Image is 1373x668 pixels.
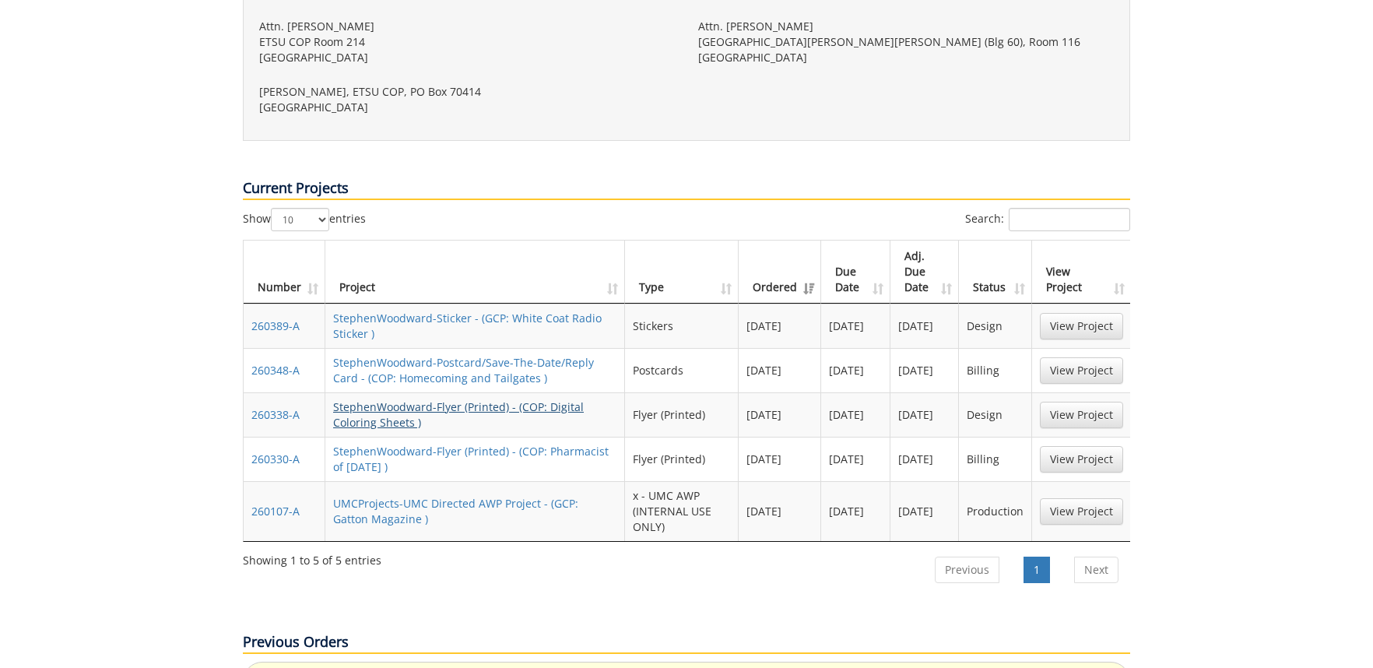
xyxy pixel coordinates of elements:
td: Postcards [625,348,739,392]
a: 260338-A [251,407,300,422]
th: Due Date: activate to sort column ascending [821,241,890,304]
th: Status: activate to sort column ascending [959,241,1032,304]
th: Number: activate to sort column ascending [244,241,325,304]
a: View Project [1040,313,1123,339]
p: Attn. [PERSON_NAME] [259,19,675,34]
a: View Project [1040,498,1123,525]
a: 260348-A [251,363,300,378]
a: View Project [1040,357,1123,384]
td: Design [959,392,1032,437]
a: 1 [1024,557,1050,583]
p: [GEOGRAPHIC_DATA] [259,100,675,115]
td: [DATE] [890,304,959,348]
td: [DATE] [739,348,821,392]
td: Design [959,304,1032,348]
label: Search: [965,208,1130,231]
td: [DATE] [739,392,821,437]
td: [DATE] [821,304,890,348]
th: View Project: activate to sort column ascending [1032,241,1131,304]
td: [DATE] [821,392,890,437]
td: Stickers [625,304,739,348]
a: 260389-A [251,318,300,333]
td: [DATE] [821,481,890,541]
p: ETSU COP Room 214 [259,34,675,50]
p: Current Projects [243,178,1130,200]
td: x - UMC AWP (INTERNAL USE ONLY) [625,481,739,541]
a: Next [1074,557,1118,583]
td: Billing [959,348,1032,392]
a: StephenWoodward-Flyer (Printed) - (COP: Pharmacist of [DATE] ) [333,444,609,474]
th: Adj. Due Date: activate to sort column ascending [890,241,959,304]
a: View Project [1040,402,1123,428]
input: Search: [1009,208,1130,231]
a: UMCProjects-UMC Directed AWP Project - (GCP: Gatton Magazine ) [333,496,578,526]
td: [DATE] [890,348,959,392]
td: [DATE] [739,437,821,481]
td: [DATE] [890,392,959,437]
td: Production [959,481,1032,541]
td: Flyer (Printed) [625,437,739,481]
select: Showentries [271,208,329,231]
p: [GEOGRAPHIC_DATA][PERSON_NAME][PERSON_NAME] (Blg 60), Room 116 [698,34,1114,50]
label: Show entries [243,208,366,231]
td: [DATE] [890,437,959,481]
a: 260107-A [251,504,300,519]
td: [DATE] [739,481,821,541]
div: Showing 1 to 5 of 5 entries [243,547,381,568]
a: StephenWoodward-Flyer (Printed) - (COP: Digital Coloring Sheets ) [333,399,584,430]
p: Attn. [PERSON_NAME] [698,19,1114,34]
a: View Project [1040,446,1123,473]
p: [PERSON_NAME], ETSU COP, PO Box 70414 [259,84,675,100]
td: [DATE] [739,304,821,348]
td: [DATE] [821,437,890,481]
td: Flyer (Printed) [625,392,739,437]
a: Previous [935,557,999,583]
a: 260330-A [251,452,300,466]
td: [DATE] [890,481,959,541]
a: StephenWoodward-Sticker - (GCP: White Coat Radio Sticker ) [333,311,602,341]
p: [GEOGRAPHIC_DATA] [259,50,675,65]
th: Ordered: activate to sort column ascending [739,241,821,304]
th: Project: activate to sort column ascending [325,241,625,304]
p: Previous Orders [243,632,1130,654]
td: [DATE] [821,348,890,392]
a: StephenWoodward-Postcard/Save-The-Date/Reply Card - (COP: Homecoming and Tailgates ) [333,355,594,385]
td: Billing [959,437,1032,481]
th: Type: activate to sort column ascending [625,241,739,304]
p: [GEOGRAPHIC_DATA] [698,50,1114,65]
